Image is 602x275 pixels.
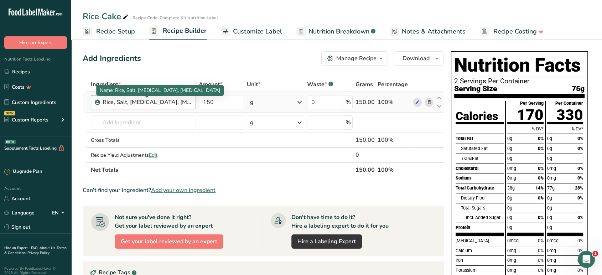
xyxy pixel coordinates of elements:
[307,80,333,89] div: Waste
[547,215,552,220] span: 0g
[577,175,583,181] span: 0%
[199,80,222,89] span: Amount
[461,193,504,203] div: Dietary Fiber
[356,136,375,144] div: 150.00
[115,234,223,249] button: Get your label reviewed by an expert
[115,213,213,230] div: Not sure you've done it right? Get your label reviewed by an expert
[291,234,362,249] a: Hire a Labeling Expert
[83,24,135,40] a: Recipe Setup
[378,136,410,144] div: 100%
[507,166,516,171] span: 0mg
[456,110,498,122] div: Calories
[456,255,504,265] div: Iron
[461,144,504,154] div: Saturated Fat
[461,203,504,213] div: Total Sugars
[577,136,583,141] span: 0%
[507,195,512,201] span: 0g
[390,24,466,40] a: Notes & Attachments
[547,225,552,230] span: 0g
[91,136,196,144] div: Gross Totals
[507,268,516,273] span: 0mg
[577,166,583,171] span: 0%
[507,185,515,191] span: 38g
[507,156,512,161] span: 0g
[96,27,135,36] span: Recipe Setup
[308,27,369,36] span: Nutrition Breakdown
[466,213,504,223] div: Incl. Added Sugar
[356,98,375,107] div: 150.00
[507,215,512,220] span: 0g
[507,146,512,151] span: 0g
[31,245,40,250] a: FAQ .
[507,258,516,263] span: 0mg
[461,154,504,164] div: Fat
[517,106,544,124] span: 170
[538,166,544,171] span: 0%
[547,238,559,243] span: 0mcg
[40,245,57,250] a: About Us .
[507,225,512,230] span: 0g
[321,51,388,66] button: Manage Recipe
[555,101,583,106] div: Per Container
[5,140,16,144] div: BETA
[538,146,544,151] span: 0%
[547,248,556,253] span: 0mg
[456,183,504,193] div: Total Carbohydrate
[4,245,30,250] a: Hire an Expert .
[83,10,130,23] div: Rice Cake
[535,185,544,191] span: 14%
[4,168,42,175] div: Upgrade Plan
[221,24,282,40] a: Customize Label
[547,146,552,151] span: 0g
[507,238,519,243] span: 0mcg
[520,101,544,106] div: Per Serving
[547,185,555,191] span: 77g
[461,156,472,161] i: Trans
[89,162,354,177] th: Net Totals
[378,98,410,107] div: 100%
[456,223,504,233] div: Protein
[4,36,67,49] button: Hire an Expert
[547,124,583,134] div: % DV*
[151,186,216,194] span: Add your own ingredient
[547,195,552,201] span: 0g
[296,24,375,40] a: Nutrition Breakdown
[27,250,50,255] a: Privacy Policy
[507,205,512,211] span: 0g
[454,85,497,92] span: Serving Size
[103,98,192,107] div: Rice, Salt, [MEDICAL_DATA], [MEDICAL_DATA]
[507,248,516,253] span: 0mg
[4,207,35,219] a: Language
[547,136,552,141] span: 0g
[91,115,196,130] input: Add Ingredient
[538,248,544,253] span: 0%
[4,111,15,115] div: NEW
[250,98,254,107] div: g
[507,136,512,141] span: 0g
[52,208,67,217] div: EN
[575,185,583,191] span: 28%
[354,162,376,177] th: 150.00
[456,164,504,173] div: Cholesterol
[538,215,544,220] span: 0%
[454,78,585,85] p: 2 Servings Per Container
[402,27,466,36] span: Notes & Attachments
[403,54,430,63] span: Download
[577,215,583,220] span: 0%
[538,238,544,243] span: 0%
[592,251,598,256] span: 1
[493,27,537,36] span: Recipe Costing
[572,85,585,92] span: 75g
[149,23,207,40] a: Recipe Builder
[4,116,48,124] div: Custom Reports
[538,175,544,181] span: 0%
[577,195,583,201] span: 0%
[538,258,544,263] span: 0%
[547,156,552,161] span: 0g
[538,268,544,273] span: 0%
[577,268,583,273] span: 0%
[480,24,544,40] a: Recipe Costing
[233,27,282,36] span: Customize Label
[577,146,583,151] span: 0%
[577,238,583,243] span: 0%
